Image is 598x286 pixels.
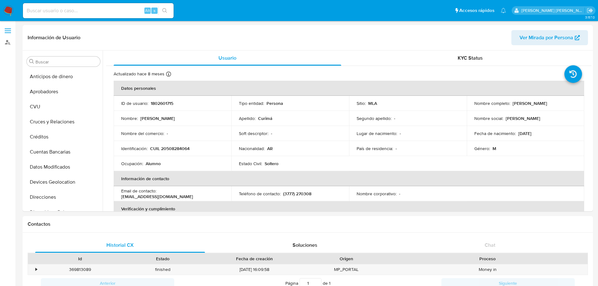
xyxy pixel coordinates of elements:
span: KYC Status [458,54,483,62]
span: Alt [145,8,150,13]
div: Fecha de creación [208,256,301,262]
p: (3777) 270308 [283,191,311,197]
p: Email de contacto : [121,188,156,194]
th: Información de contacto [114,171,584,186]
p: - [400,131,401,136]
p: Persona [267,100,283,106]
p: Nombre corporativo : [357,191,396,197]
p: - [394,116,395,121]
p: AR [267,146,273,151]
p: ID de usuario : [121,100,148,106]
div: finished [121,264,204,275]
p: Identificación : [121,146,148,151]
p: Sitio : [357,100,366,106]
h1: Contactos [28,221,588,227]
p: Soltero [265,161,278,166]
th: Verificación y cumplimiento [114,201,584,216]
p: Soft descriptor : [239,131,268,136]
button: Direcciones [24,190,103,205]
div: [DATE] 16:09:58 [204,264,305,275]
div: Estado [126,256,200,262]
div: Money in [388,264,588,275]
button: CVU [24,99,103,114]
p: Estado Civil : [239,161,262,166]
span: Accesos rápidos [459,7,494,14]
a: Notificaciones [501,8,506,13]
button: Créditos [24,129,103,144]
p: Género : [474,146,490,151]
p: Nombre : [121,116,138,121]
button: Aprobadores [24,84,103,99]
button: Ver Mirada por Persona [511,30,588,45]
input: Buscar [35,59,98,65]
p: [PERSON_NAME] [513,100,547,106]
p: Teléfono de contacto : [239,191,281,197]
p: 1802601715 [151,100,173,106]
p: [DATE] [518,131,531,136]
span: Historial CX [106,241,134,249]
button: Datos Modificados [24,159,103,175]
p: Actualizado hace 8 meses [114,71,164,77]
span: s [154,8,155,13]
p: Nacionalidad : [239,146,265,151]
div: MP_PORTAL [305,264,388,275]
input: Buscar usuario o caso... [23,7,174,15]
p: CUIL 20508284064 [150,146,190,151]
p: - [396,146,397,151]
p: Nombre social : [474,116,503,121]
div: • [35,267,37,273]
p: [PERSON_NAME] [506,116,540,121]
span: Soluciones [293,241,317,249]
th: Datos personales [114,81,584,96]
p: gloria.villasanti@mercadolibre.com [521,8,585,13]
p: Ocupación : [121,161,143,166]
button: Devices Geolocation [24,175,103,190]
p: Apellido : [239,116,256,121]
button: Cruces y Relaciones [24,114,103,129]
span: Ver Mirada por Persona [520,30,573,45]
div: Proceso [392,256,583,262]
p: [PERSON_NAME] [140,116,175,121]
p: Alumno [146,161,161,166]
p: - [167,131,168,136]
div: Origen [310,256,383,262]
span: Chat [485,241,495,249]
span: Usuario [218,54,236,62]
button: Cuentas Bancarias [24,144,103,159]
button: Buscar [29,59,34,64]
p: MLA [368,100,377,106]
div: Id [43,256,117,262]
p: Curimá [258,116,272,121]
button: search-icon [158,6,171,15]
button: Anticipos de dinero [24,69,103,84]
button: Dispositivos Point [24,205,103,220]
p: M [493,146,496,151]
p: - [271,131,272,136]
p: Segundo apellido : [357,116,391,121]
p: País de residencia : [357,146,393,151]
p: Lugar de nacimiento : [357,131,397,136]
h1: Información de Usuario [28,35,80,41]
a: Salir [587,7,593,14]
p: Fecha de nacimiento : [474,131,516,136]
p: Tipo entidad : [239,100,264,106]
p: Nombre completo : [474,100,510,106]
p: [EMAIL_ADDRESS][DOMAIN_NAME] [121,194,193,199]
p: Nombre del comercio : [121,131,164,136]
p: - [399,191,400,197]
div: 369813089 [39,264,121,275]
